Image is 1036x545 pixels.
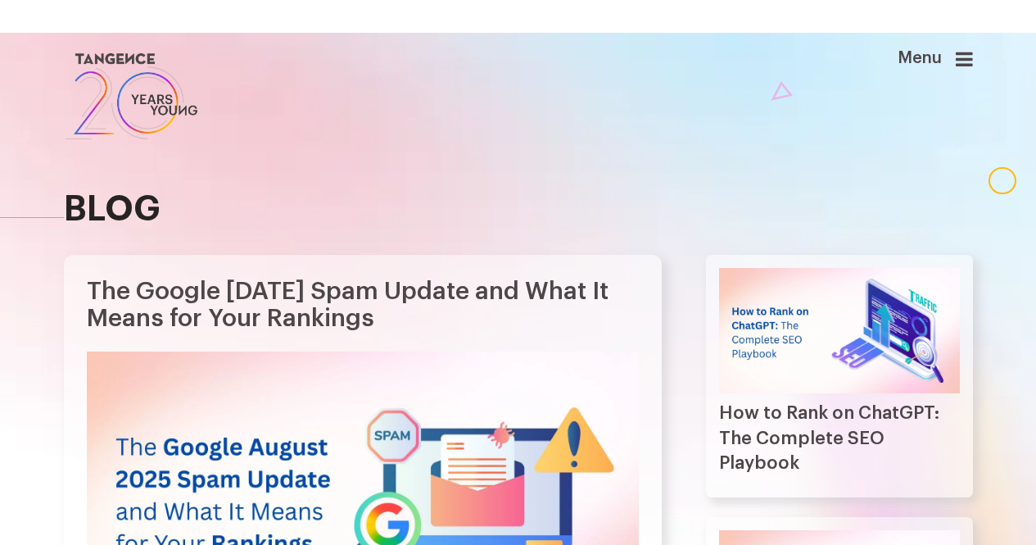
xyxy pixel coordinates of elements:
h1: The Google [DATE] Spam Update and What It Means for Your Rankings [87,278,639,332]
h2: blog [64,190,973,228]
a: How to Rank on ChatGPT: The Complete SEO Playbook [719,404,940,473]
img: How to Rank on ChatGPT: The Complete SEO Playbook [719,268,960,393]
img: logo SVG [64,49,200,143]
